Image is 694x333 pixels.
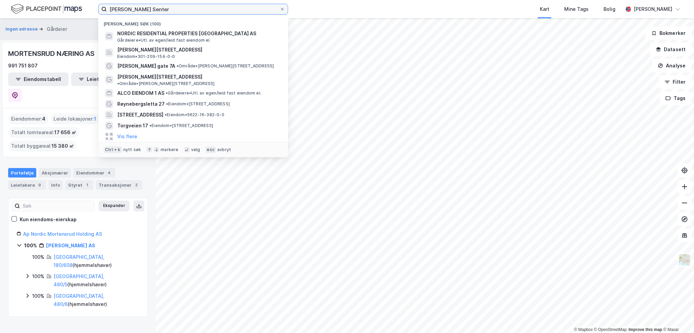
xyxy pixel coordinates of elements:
[5,26,39,33] button: Ingen adresse
[117,29,280,38] span: NORDIC RESIDENTIAL PROPERTIES [GEOGRAPHIC_DATA] AS
[54,292,139,308] div: ( hjemmelshaver )
[574,327,593,332] a: Mapbox
[564,5,589,13] div: Mine Tags
[604,5,615,13] div: Bolig
[117,62,175,70] span: [PERSON_NAME] gate 7A
[660,91,691,105] button: Tags
[54,273,104,287] a: [GEOGRAPHIC_DATA], 480/5
[84,182,90,188] div: 1
[8,72,68,86] button: Eiendomstabell
[65,180,93,190] div: Styret
[177,63,179,68] span: •
[117,46,280,54] span: [PERSON_NAME][STREET_ADDRESS]
[42,115,45,123] span: 4
[32,272,44,280] div: 100%
[652,59,691,72] button: Analyse
[20,201,94,211] input: Søk
[54,128,76,137] span: 17 656 ㎡
[24,242,37,250] div: 100%
[106,169,113,176] div: 4
[646,26,691,40] button: Bokmerker
[32,253,44,261] div: 100%
[8,180,46,190] div: Leietakere
[634,5,672,13] div: [PERSON_NAME]
[117,100,165,108] span: Røynebergsletta 27
[660,300,694,333] div: Kontrollprogram for chat
[165,112,224,118] span: Eiendom • 5622-16-382-0-0
[74,168,115,178] div: Eiendommer
[11,3,82,15] img: logo.f888ab2527a4732fd821a326f86c7f29.svg
[117,81,215,86] span: Område • [PERSON_NAME][STREET_ADDRESS]
[54,254,104,268] a: [GEOGRAPHIC_DATA], 180/608
[123,147,141,152] div: nytt søk
[54,272,139,289] div: ( hjemmelshaver )
[117,111,163,119] span: [STREET_ADDRESS]
[107,4,280,14] input: Søk på adresse, matrikkel, gårdeiere, leietakere eller personer
[71,72,131,86] button: Leietakertabell
[161,147,178,152] div: markere
[660,300,694,333] iframe: Chat Widget
[8,141,77,151] div: Totalt byggareal :
[8,113,48,124] div: Eiendommer :
[36,182,43,188] div: 9
[117,122,148,130] span: Torgveien 17
[166,90,168,96] span: •
[48,180,63,190] div: Info
[20,215,77,224] div: Kun eiendoms-eierskap
[678,253,691,266] img: Z
[629,327,662,332] a: Improve this map
[166,101,168,106] span: •
[54,293,104,307] a: [GEOGRAPHIC_DATA], 480/6
[217,147,231,152] div: avbryt
[659,75,691,89] button: Filter
[117,38,211,43] span: Gårdeiere • Utl. av egen/leid fast eiendom el.
[98,16,288,28] div: [PERSON_NAME] søk (100)
[51,113,99,124] div: Leide lokasjoner :
[191,147,200,152] div: velg
[96,180,142,190] div: Transaksjoner
[32,292,44,300] div: 100%
[117,73,202,81] span: [PERSON_NAME][STREET_ADDRESS]
[117,54,175,59] span: Eiendom • 301-209-154-0-0
[54,253,139,269] div: ( hjemmelshaver )
[47,25,67,33] div: Gårdeier
[117,89,164,97] span: ALCO EIENDOM 1 AS
[117,81,119,86] span: •
[8,127,79,138] div: Totalt tomteareal :
[166,90,261,96] span: Gårdeiere • Utl. av egen/leid fast eiendom el.
[8,62,38,70] div: 991 751 807
[8,48,96,59] div: MORTENSRUD NÆRING AS
[99,201,129,211] button: Ekspander
[205,146,216,153] div: esc
[94,115,96,123] span: 1
[650,43,691,56] button: Datasett
[133,182,140,188] div: 2
[8,168,36,178] div: Portefølje
[540,5,549,13] div: Kart
[52,142,74,150] span: 15 380 ㎡
[177,63,274,69] span: Område • [PERSON_NAME][STREET_ADDRESS]
[104,146,122,153] div: Ctrl + k
[149,123,213,128] span: Eiendom • [STREET_ADDRESS]
[39,168,71,178] div: Aksjonærer
[23,231,102,237] a: Ap Nordic Mortensrud Holding AS
[166,101,230,107] span: Eiendom • [STREET_ADDRESS]
[117,132,137,141] button: Vis flere
[165,112,167,117] span: •
[149,123,151,128] span: •
[594,327,627,332] a: OpenStreetMap
[46,243,95,248] a: [PERSON_NAME] AS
